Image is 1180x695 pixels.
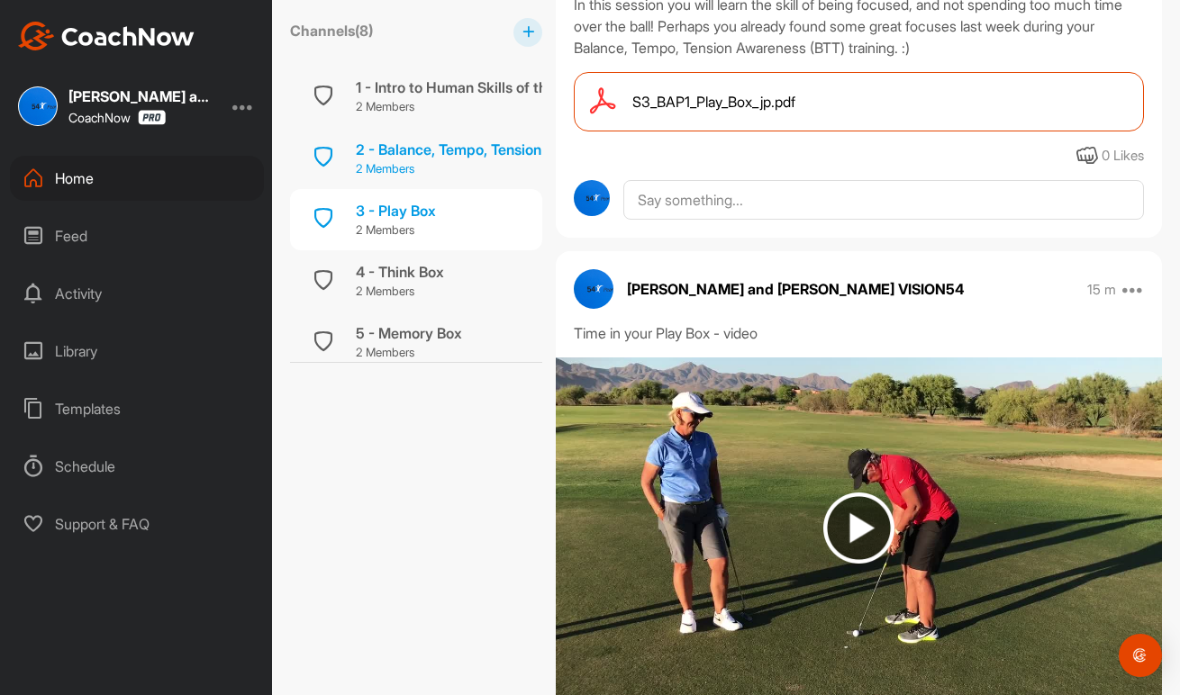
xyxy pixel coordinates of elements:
img: avatar [574,269,613,309]
img: avatar [574,180,610,216]
div: Templates [10,386,264,431]
label: Channels ( 8 ) [290,20,373,41]
div: 4 - Think Box [356,261,444,283]
img: play [823,492,894,564]
span: S3_BAP1_Play_Box_jp.pdf [632,91,795,113]
div: Library [10,329,264,374]
div: Schedule [10,444,264,489]
a: S3_BAP1_Play_Box_jp.pdf [574,72,1144,131]
p: 2 Members [356,98,598,116]
div: Support & FAQ [10,501,264,546]
img: CoachNow [18,22,195,50]
img: square_c232e0b941b303ee09008bbcd77813ba.jpg [18,86,58,126]
img: CoachNow Pro [138,110,166,125]
div: [PERSON_NAME] and [PERSON_NAME] VISION54 [68,89,213,104]
div: 0 Likes [1102,146,1144,167]
div: Home [10,156,264,201]
div: Open Intercom Messenger [1119,634,1162,677]
p: [PERSON_NAME] and [PERSON_NAME] VISION54 [627,278,965,300]
p: 2 Members [356,221,436,239]
p: 2 Members [356,283,444,301]
p: 2 Members [356,160,581,178]
p: 2 Members [356,344,462,362]
div: 1 - Intro to Human Skills of the Game [356,77,598,98]
div: 2 - Balance, Tempo, Tension - BTT [356,139,581,160]
div: Time in your Play Box - video [574,322,1144,344]
p: 15 m [1087,281,1116,299]
div: 3 - Play Box [356,200,436,221]
div: 5 - Memory Box [356,322,462,344]
div: Feed [10,213,264,258]
div: Activity [10,271,264,316]
div: CoachNow [68,110,166,125]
